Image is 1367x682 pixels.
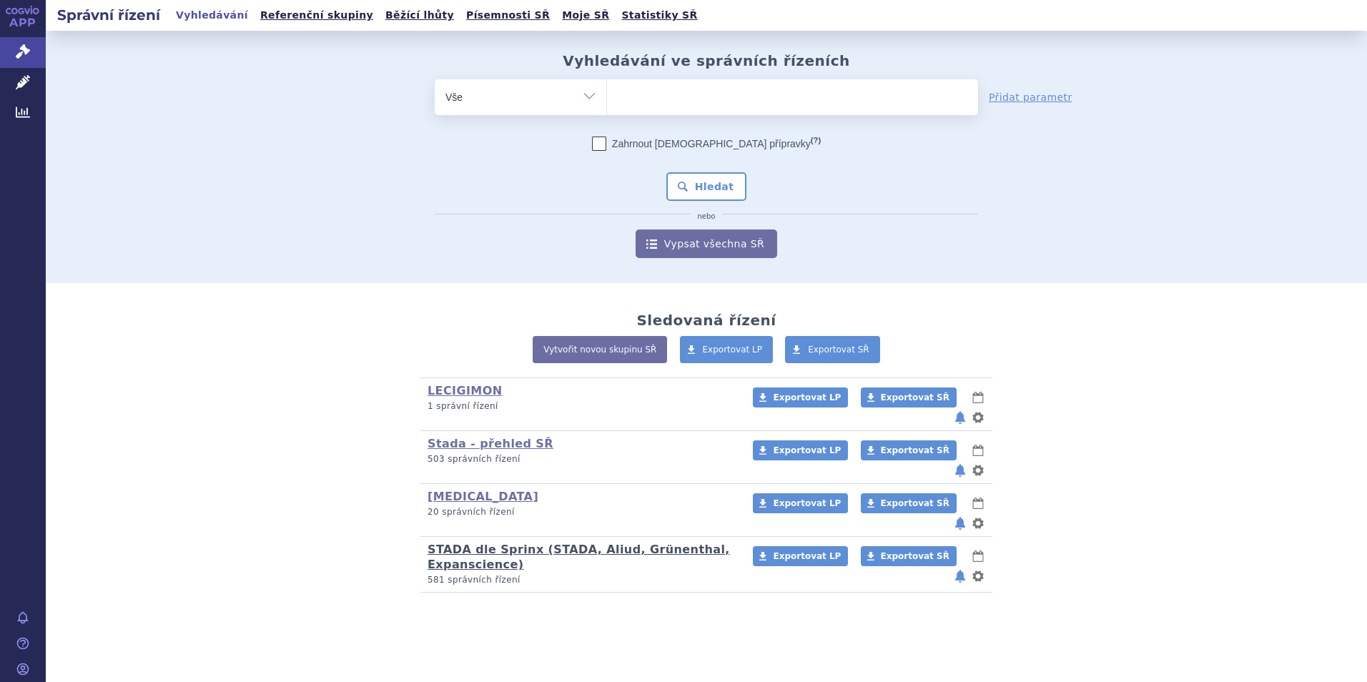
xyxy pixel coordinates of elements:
a: Exportovat LP [680,336,774,363]
a: Stada - přehled SŘ [428,437,553,450]
h2: Sledovaná řízení [636,312,776,329]
p: 20 správních řízení [428,506,734,518]
a: Vypsat všechna SŘ [636,229,777,258]
i: nebo [691,212,723,221]
a: Exportovat SŘ [861,546,957,566]
a: Exportovat SŘ [785,336,880,363]
button: nastavení [971,515,985,532]
a: [MEDICAL_DATA] [428,490,538,503]
span: Exportovat LP [773,498,841,508]
a: Vyhledávání [172,6,252,25]
label: Zahrnout [DEMOGRAPHIC_DATA] přípravky [592,137,821,151]
a: Exportovat LP [753,387,848,407]
abbr: (?) [811,136,821,145]
span: Exportovat SŘ [808,345,869,355]
span: Exportovat SŘ [881,392,949,402]
span: Exportovat LP [703,345,763,355]
a: Běžící lhůty [381,6,458,25]
button: nastavení [971,568,985,585]
a: Vytvořit novou skupinu SŘ [533,336,667,363]
span: Exportovat SŘ [881,551,949,561]
span: Exportovat LP [773,551,841,561]
a: Exportovat SŘ [861,440,957,460]
a: Přidat parametr [989,90,1072,104]
button: lhůty [971,548,985,565]
a: LECIGIMON [428,384,502,397]
button: nastavení [971,409,985,426]
button: lhůty [971,442,985,459]
a: Moje SŘ [558,6,613,25]
button: notifikace [953,409,967,426]
a: Exportovat SŘ [861,387,957,407]
a: Exportovat LP [753,440,848,460]
span: Exportovat LP [773,445,841,455]
button: notifikace [953,515,967,532]
span: Exportovat LP [773,392,841,402]
button: notifikace [953,568,967,585]
p: 581 správních řízení [428,574,734,586]
a: Exportovat SŘ [861,493,957,513]
p: 1 správní řízení [428,400,734,412]
button: lhůty [971,389,985,406]
button: lhůty [971,495,985,512]
button: notifikace [953,462,967,479]
a: Exportovat LP [753,493,848,513]
a: Statistiky SŘ [617,6,701,25]
button: nastavení [971,462,985,479]
span: Exportovat SŘ [881,445,949,455]
a: Exportovat LP [753,546,848,566]
a: STADA dle Sprinx (STADA, Aliud, Grünenthal, Expanscience) [428,543,730,571]
button: Hledat [666,172,747,201]
a: Písemnosti SŘ [462,6,554,25]
h2: Vyhledávání ve správních řízeních [563,52,850,69]
p: 503 správních řízení [428,453,734,465]
span: Exportovat SŘ [881,498,949,508]
a: Referenční skupiny [256,6,377,25]
h2: Správní řízení [46,5,172,25]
